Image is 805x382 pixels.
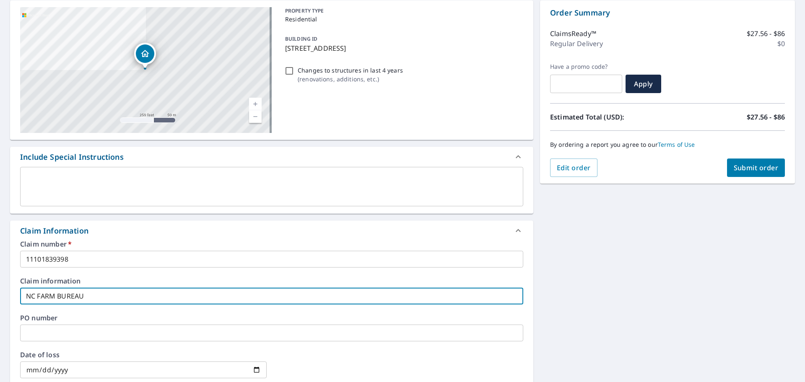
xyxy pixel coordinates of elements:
p: By ordering a report you agree to our [550,141,785,148]
span: Submit order [734,163,779,172]
div: Include Special Instructions [10,147,533,167]
span: Edit order [557,163,591,172]
div: Claim Information [20,225,88,236]
p: Regular Delivery [550,39,603,49]
a: Terms of Use [658,140,695,148]
a: Current Level 17, Zoom In [249,98,262,110]
p: PROPERTY TYPE [285,7,520,15]
p: $27.56 - $86 [747,29,785,39]
div: Include Special Instructions [20,151,124,163]
label: Have a promo code? [550,63,622,70]
p: Estimated Total (USD): [550,112,667,122]
div: Dropped pin, building 1, Residential property, 1412 Chatham Dr High Point, NC 27265 [134,43,156,69]
p: BUILDING ID [285,35,317,42]
label: PO number [20,314,523,321]
span: Apply [632,79,654,88]
button: Submit order [727,159,785,177]
label: Date of loss [20,351,267,358]
p: $0 [777,39,785,49]
label: Claim information [20,278,523,284]
p: Residential [285,15,520,23]
p: ClaimsReady™ [550,29,596,39]
div: Claim Information [10,221,533,241]
p: Changes to structures in last 4 years [298,66,403,75]
p: [STREET_ADDRESS] [285,43,520,53]
label: Claim number [20,241,523,247]
p: $27.56 - $86 [747,112,785,122]
a: Current Level 17, Zoom Out [249,110,262,123]
button: Edit order [550,159,597,177]
button: Apply [626,75,661,93]
p: ( renovations, additions, etc. ) [298,75,403,83]
p: Order Summary [550,7,785,18]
